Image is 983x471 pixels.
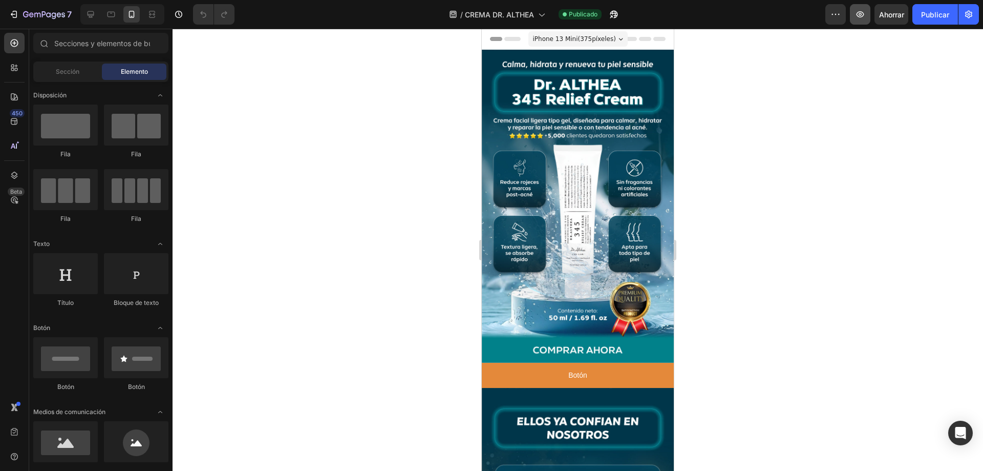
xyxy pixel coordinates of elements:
[131,215,141,222] font: Fila
[912,4,958,25] button: Publicar
[921,10,949,19] font: Publicar
[67,9,72,19] font: 7
[57,383,74,391] font: Botón
[12,110,23,117] font: 450
[33,408,105,416] font: Medios de comunicación
[10,188,22,195] font: Beta
[569,10,597,18] font: Publicado
[874,4,908,25] button: Ahorrar
[33,33,168,53] input: Secciones y elementos de búsqueda
[193,4,234,25] div: Deshacer/Rehacer
[465,10,534,19] font: CREMA DR. ALTHEA
[33,91,67,99] font: Disposición
[152,87,168,104] span: Abrir con palanca
[128,383,145,391] font: Botón
[60,215,71,222] font: Fila
[4,4,76,25] button: 7
[60,150,71,158] font: Fila
[152,320,168,336] span: Abrir con palanca
[33,240,50,248] font: Texto
[948,421,973,445] div: Abrir Intercom Messenger
[131,150,141,158] font: Fila
[152,236,168,252] span: Abrir con palanca
[57,299,74,306] font: Título
[33,324,50,332] font: Botón
[482,29,674,471] iframe: Área de diseño
[121,68,148,75] font: Elemento
[56,68,79,75] font: Sección
[114,299,159,306] font: Bloque de texto
[879,10,904,19] font: Ahorrar
[152,404,168,420] span: Abrir con palanca
[460,10,463,19] font: /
